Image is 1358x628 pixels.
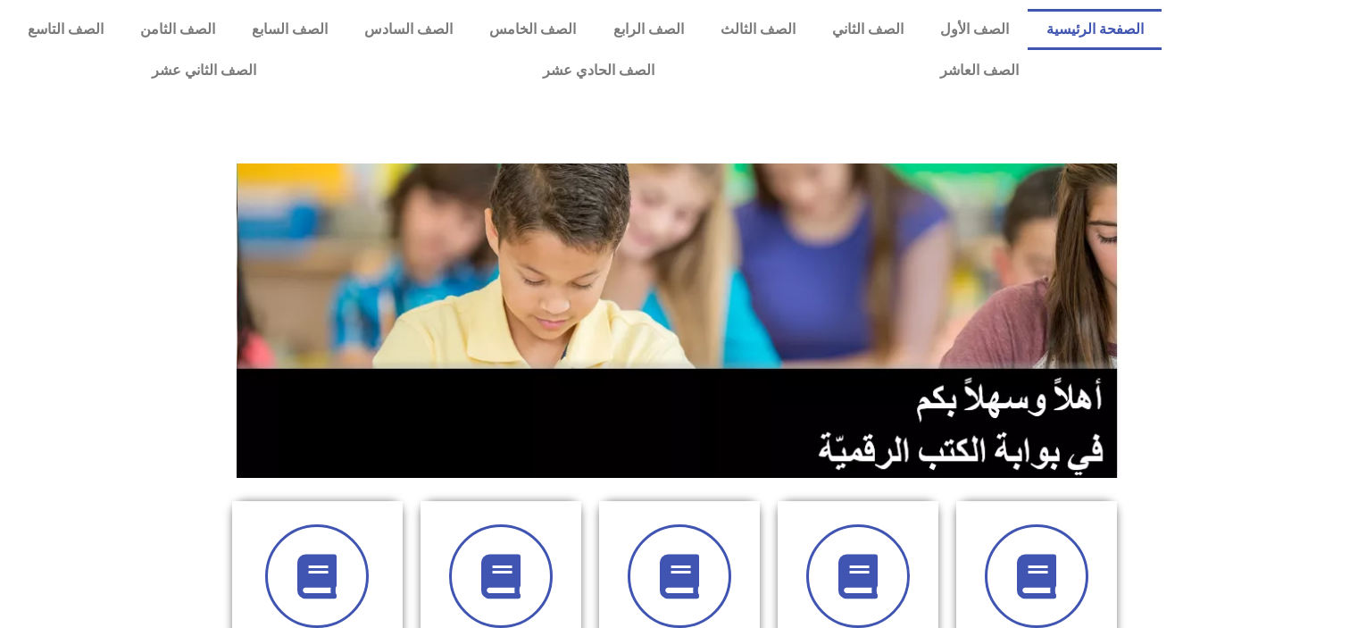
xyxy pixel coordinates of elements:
[702,9,813,50] a: الصف الثالث
[346,9,471,50] a: الصف السادس
[121,9,233,50] a: الصف الثامن
[9,9,121,50] a: الصف التاسع
[9,50,399,91] a: الصف الثاني عشر
[595,9,702,50] a: الصف الرابع
[1028,9,1162,50] a: الصفحة الرئيسية
[471,9,595,50] a: الصف الخامس
[797,50,1162,91] a: الصف العاشر
[813,9,921,50] a: الصف الثاني
[233,9,346,50] a: الصف السابع
[922,9,1028,50] a: الصف الأول
[399,50,796,91] a: الصف الحادي عشر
